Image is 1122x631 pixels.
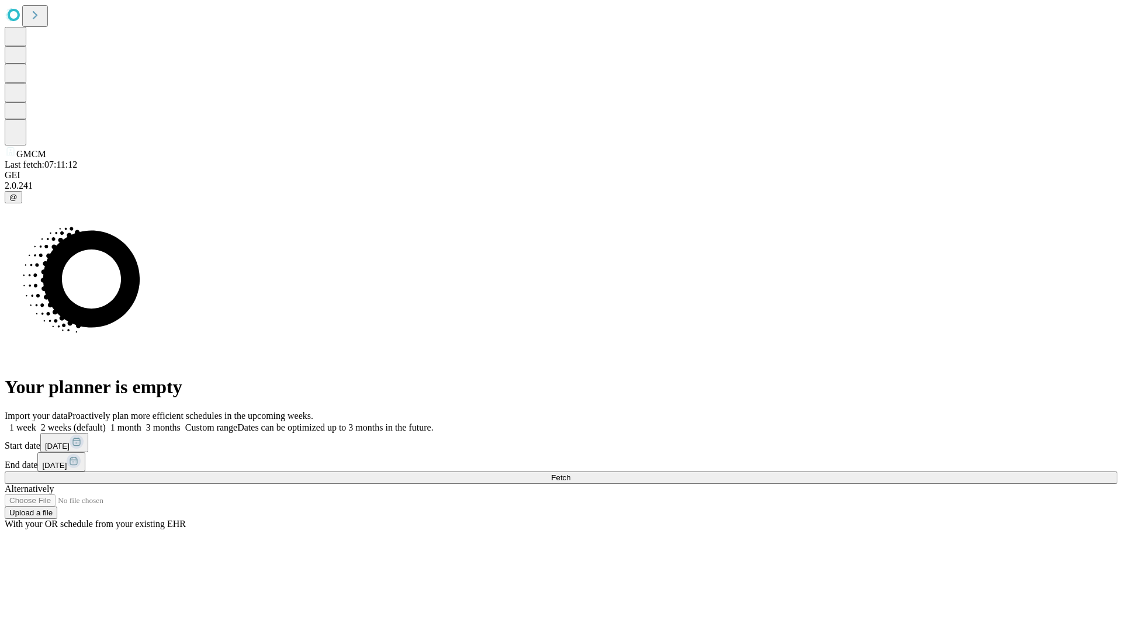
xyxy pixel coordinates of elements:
[146,422,181,432] span: 3 months
[5,452,1117,471] div: End date
[185,422,237,432] span: Custom range
[5,160,77,169] span: Last fetch: 07:11:12
[16,149,46,159] span: GMCM
[110,422,141,432] span: 1 month
[5,433,1117,452] div: Start date
[5,170,1117,181] div: GEI
[37,452,85,471] button: [DATE]
[41,422,106,432] span: 2 weeks (default)
[5,507,57,519] button: Upload a file
[5,411,68,421] span: Import your data
[68,411,313,421] span: Proactively plan more efficient schedules in the upcoming weeks.
[5,376,1117,398] h1: Your planner is empty
[42,461,67,470] span: [DATE]
[40,433,88,452] button: [DATE]
[9,193,18,202] span: @
[45,442,70,450] span: [DATE]
[5,519,186,529] span: With your OR schedule from your existing EHR
[551,473,570,482] span: Fetch
[5,484,54,494] span: Alternatively
[5,471,1117,484] button: Fetch
[9,422,36,432] span: 1 week
[5,181,1117,191] div: 2.0.241
[5,191,22,203] button: @
[237,422,433,432] span: Dates can be optimized up to 3 months in the future.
